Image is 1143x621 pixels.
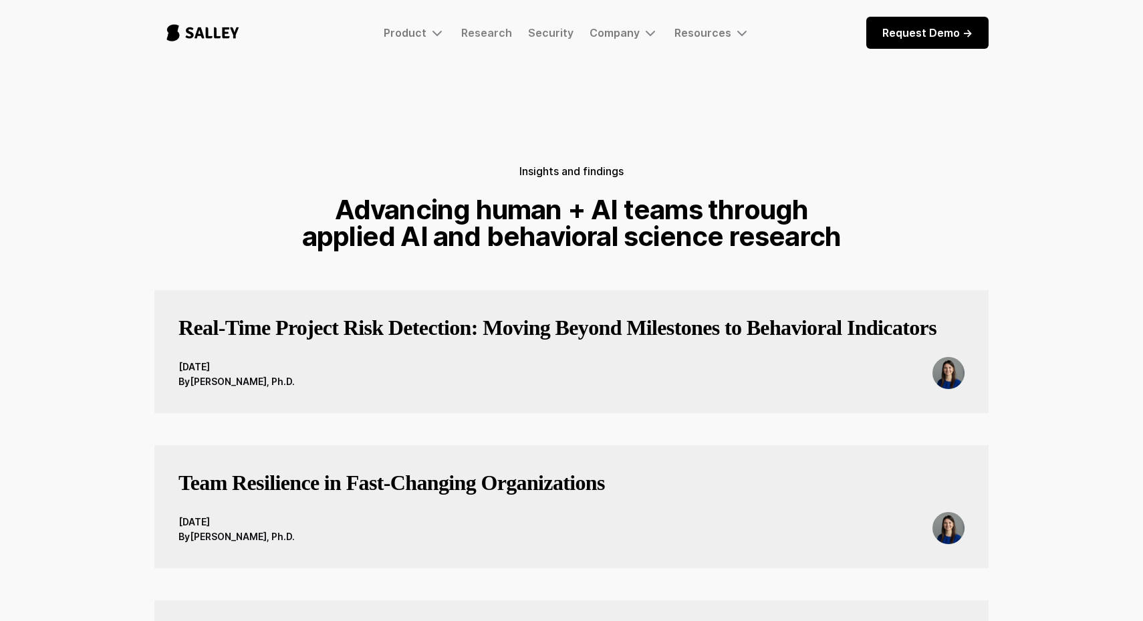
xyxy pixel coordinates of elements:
div: Company [590,26,640,39]
div: [DATE] [178,360,295,374]
div: By [178,374,190,389]
h3: Real-Time Project Risk Detection: Moving Beyond Milestones to Behavioral Indicators [178,314,936,341]
a: Request Demo -> [866,17,989,49]
div: Resources [674,26,731,39]
a: Security [528,26,574,39]
div: Product [384,26,426,39]
div: [PERSON_NAME], Ph.D. [190,529,295,544]
a: Research [461,26,512,39]
h3: Team Resilience in Fast‑Changing Organizations [178,469,605,496]
div: By [178,529,190,544]
div: Company [590,25,658,41]
div: [PERSON_NAME], Ph.D. [190,374,295,389]
div: [DATE] [178,515,295,529]
a: Team Resilience in Fast‑Changing Organizations [178,469,605,512]
div: Resources [674,25,750,41]
h1: Advancing human + AI teams through applied AI and behavioral science research [296,197,847,250]
div: Product [384,25,445,41]
h5: Insights and findings [519,162,624,180]
a: home [154,11,251,55]
a: Real-Time Project Risk Detection: Moving Beyond Milestones to Behavioral Indicators [178,314,936,357]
